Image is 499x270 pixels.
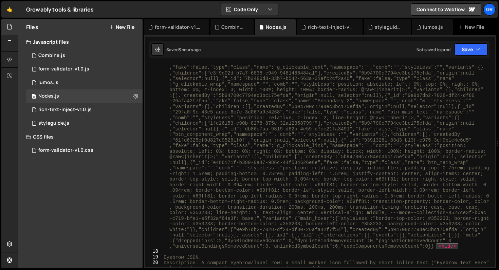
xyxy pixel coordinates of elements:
[26,23,38,31] h2: Files
[38,80,58,86] div: lumos.js
[38,107,92,113] div: rich-text-inject-v1.0.js
[18,130,143,144] div: CSS files
[26,76,143,89] div: 16001/43172.js
[26,117,143,130] div: 16001/46720.js
[266,24,287,30] div: Nodes.js
[26,49,143,62] div: 16001/46864.js
[26,5,94,14] div: Growably tools & libraries
[26,103,143,117] div: 16001/43069.js
[166,47,201,53] div: Saved
[38,66,89,72] div: form-validator-v1.0.js
[32,94,36,100] span: 0
[423,24,443,30] div: lumos.js
[38,147,93,153] div: form-validator-v1.0.css
[411,3,481,16] a: Connect to Webflow
[38,53,65,59] div: Combine.js
[38,120,69,126] div: styleguide.js
[38,93,59,99] div: Nodes.js
[26,89,143,103] div: 16001/46823.js
[455,43,487,56] button: Save
[437,243,458,250] span: <hide>
[375,24,403,30] div: styleguide.js
[417,47,450,53] div: Not saved to prod
[145,254,163,260] div: 19
[109,24,134,30] button: New File
[221,24,245,30] div: Combine.js
[145,249,163,254] div: 18
[458,24,487,30] div: New File
[308,24,354,30] div: rich-text-inject-v1.0.js
[221,3,278,16] button: Code Only
[26,62,143,76] div: 16001/42841.js
[1,1,18,18] a: 🤙
[18,35,143,49] div: Javascript files
[483,3,496,16] a: Gr
[26,144,143,157] div: 16001/42843.css
[179,47,201,53] div: 3 hours ago
[155,24,201,30] div: form-validator-v1.0.js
